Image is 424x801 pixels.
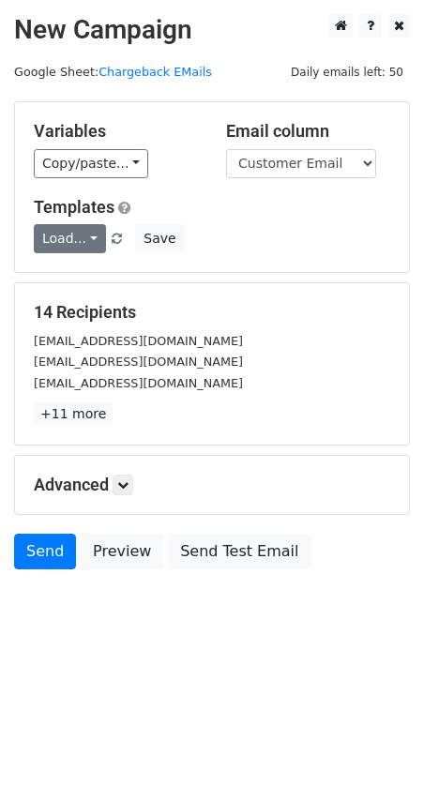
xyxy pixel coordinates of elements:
a: Send Test Email [168,534,310,569]
a: Daily emails left: 50 [284,65,410,79]
small: [EMAIL_ADDRESS][DOMAIN_NAME] [34,376,243,390]
small: Google Sheet: [14,65,212,79]
a: Send [14,534,76,569]
h5: Email column [226,121,390,142]
a: Load... [34,224,106,253]
small: [EMAIL_ADDRESS][DOMAIN_NAME] [34,334,243,348]
h5: Advanced [34,475,390,495]
a: Chargeback EMails [98,65,212,79]
a: Copy/paste... [34,149,148,178]
a: +11 more [34,402,113,426]
a: Preview [81,534,163,569]
h2: New Campaign [14,14,410,46]
span: Daily emails left: 50 [284,62,410,83]
h5: Variables [34,121,198,142]
iframe: Chat Widget [330,711,424,801]
small: [EMAIL_ADDRESS][DOMAIN_NAME] [34,355,243,369]
h5: 14 Recipients [34,302,390,323]
a: Templates [34,197,114,217]
button: Save [135,224,184,253]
